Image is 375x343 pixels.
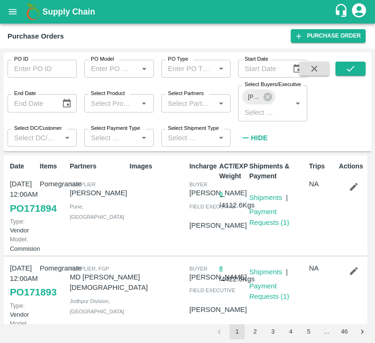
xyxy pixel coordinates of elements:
[10,200,56,217] a: PO171894
[70,298,124,314] span: Jodhpur Division , [GEOGRAPHIC_DATA]
[168,125,219,132] label: Select Shipment Type
[91,90,125,97] label: Select Product
[282,263,288,277] div: |
[189,287,235,293] span: field executive
[70,161,126,171] p: Partners
[138,63,150,75] button: Open
[189,188,247,198] p: [PERSON_NAME]
[215,97,227,110] button: Open
[249,208,289,226] a: Payment Requests (1)
[168,90,204,97] label: Select Partners
[91,56,114,63] label: PO Model
[10,301,36,319] p: Vendor
[138,132,150,144] button: Open
[242,89,275,104] div: [PERSON_NAME]
[164,97,212,109] input: Select Partners
[219,189,223,200] button: 0
[301,324,316,339] button: Go to page 5
[87,97,135,109] input: Select Product
[245,56,268,63] label: Start Date
[42,7,95,16] b: Supply Chain
[251,134,267,142] strong: Hide
[8,60,77,78] input: Enter PO ID
[87,63,135,75] input: Enter PO Model
[10,179,36,200] p: [DATE] 12:00AM
[10,302,24,309] span: Type:
[10,263,36,284] p: [DATE] 12:00AM
[58,95,76,112] button: Choose date
[238,130,270,146] button: Hide
[189,220,247,231] p: [PERSON_NAME]
[8,94,54,112] input: End Date
[355,324,370,339] button: Go to next page
[230,324,245,339] button: page 1
[210,324,371,339] nav: pagination navigation
[309,179,335,189] p: NA
[10,319,36,337] p: Commision
[164,63,212,75] input: Enter PO Type
[40,263,66,273] p: Pomegranate
[265,324,280,339] button: Go to page 3
[8,30,64,42] div: Purchase Orders
[319,327,334,336] div: …
[91,125,140,132] label: Select Payment Type
[70,204,124,220] span: Pune , [GEOGRAPHIC_DATA]
[10,218,24,225] span: Type:
[61,132,73,144] button: Open
[245,81,301,88] label: Select Buyers/Executive
[215,132,227,144] button: Open
[249,268,282,276] a: Shipments
[70,272,148,293] p: MD [PERSON_NAME][DEMOGRAPHIC_DATA]
[249,282,289,300] a: Payment Requests (1)
[70,182,96,187] span: Supplier
[189,266,207,271] span: buyer
[334,3,351,20] div: customer-support
[70,188,127,198] p: [PERSON_NAME]
[283,324,298,339] button: Go to page 4
[282,189,288,203] div: |
[215,63,227,75] button: Open
[292,97,304,110] button: Open
[10,320,28,327] span: Model:
[70,266,109,271] span: Supplier, FGP
[10,235,36,253] p: Commision
[337,324,352,339] button: Go to page 46
[168,56,188,63] label: PO Type
[14,90,36,97] label: End Date
[14,56,28,63] label: PO ID
[10,284,56,301] a: PO171893
[249,194,282,201] a: Shipments
[249,161,305,181] p: Shipments & Payment
[189,182,207,187] span: buyer
[10,236,28,243] span: Model:
[309,161,335,171] p: Trips
[40,179,66,189] p: Pomegranate
[219,263,223,274] button: 0
[291,29,366,43] a: Purchase Order
[24,2,42,21] img: logo
[339,161,365,171] p: Actions
[87,132,123,144] input: Select Payment Type
[242,92,265,102] span: [PERSON_NAME]
[14,125,62,132] label: Select DC/Customer
[164,132,200,144] input: Select Shipment Type
[2,1,24,23] button: open drawer
[10,217,36,235] p: Vendor
[241,106,277,118] input: Select Buyers/Executive
[138,97,150,110] button: Open
[189,304,247,315] p: [PERSON_NAME]
[247,324,263,339] button: Go to page 2
[219,189,246,210] p: / 4112.6 Kgs
[309,263,335,273] p: NA
[189,272,247,282] p: [PERSON_NAME]
[10,132,58,144] input: Select DC/Customer
[40,161,66,171] p: Items
[238,60,285,78] input: Start Date
[189,161,215,171] p: Incharge
[42,5,334,18] a: Supply Chain
[288,60,306,78] button: Choose date
[219,263,246,285] p: / 4422.6 Kgs
[129,161,185,171] p: Images
[351,2,367,22] div: account of current user
[189,204,235,209] span: field executive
